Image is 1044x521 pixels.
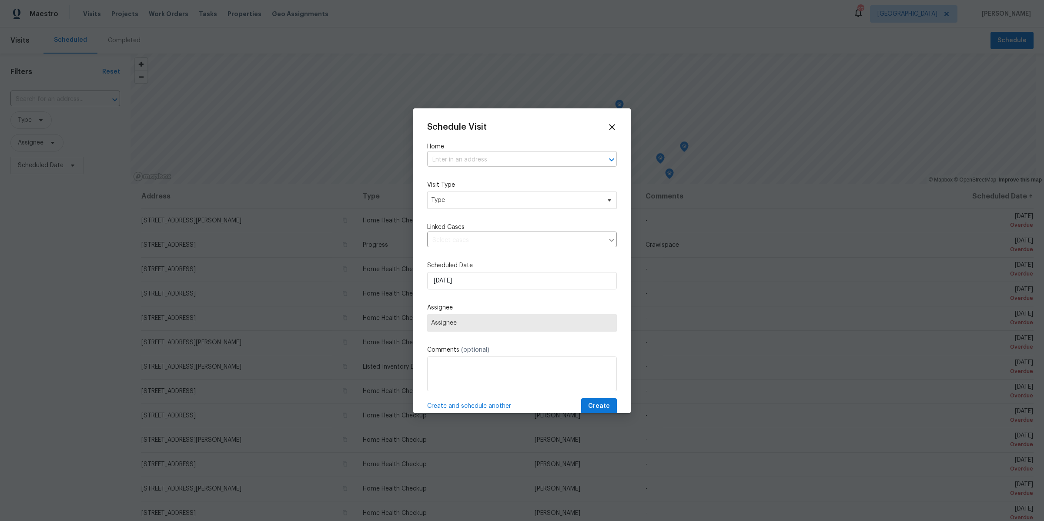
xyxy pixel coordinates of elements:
label: Comments [427,346,617,354]
label: Home [427,142,617,151]
label: Assignee [427,303,617,312]
span: Create [588,401,610,412]
span: Schedule Visit [427,123,487,131]
button: Open [606,154,618,166]
label: Scheduled Date [427,261,617,270]
span: Close [607,122,617,132]
span: (optional) [461,347,489,353]
span: Assignee [431,319,613,326]
input: Select cases [427,234,604,247]
span: Create and schedule another [427,402,511,410]
button: Create [581,398,617,414]
span: Type [431,196,600,205]
label: Visit Type [427,181,617,189]
input: Enter in an address [427,153,592,167]
span: Linked Cases [427,223,465,232]
input: M/D/YYYY [427,272,617,289]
